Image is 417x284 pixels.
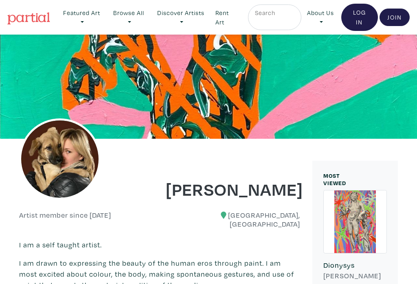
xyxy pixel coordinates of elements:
input: Search [254,8,295,18]
a: Log In [341,4,378,31]
img: phpThumb.php [19,118,101,200]
small: MOST VIEWED [323,172,346,187]
a: About Us [301,4,339,31]
p: I am a self taught artist. [19,239,300,250]
a: Browse All [108,4,150,31]
h6: [PERSON_NAME] [323,271,387,280]
a: Join [380,9,410,26]
a: Featured Art [57,4,106,31]
a: Discover Artists [152,4,210,31]
a: Rent Art [212,4,243,31]
h6: Dionysys [323,261,387,270]
h1: [PERSON_NAME] [166,178,300,200]
h6: [GEOGRAPHIC_DATA], [GEOGRAPHIC_DATA] [166,211,300,228]
h6: Artist member since [DATE] [19,211,111,220]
